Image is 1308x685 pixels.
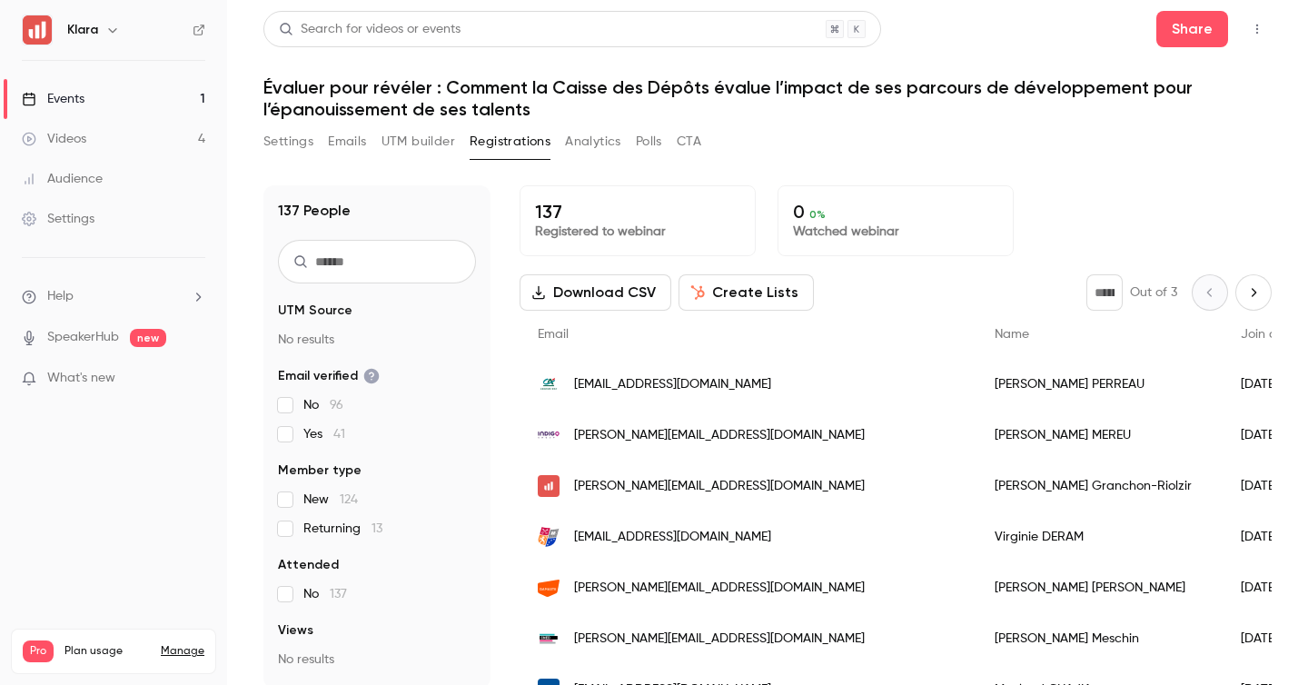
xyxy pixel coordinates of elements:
span: Help [47,287,74,306]
img: klarahr.com [538,475,560,497]
p: 0 [793,201,998,223]
span: What's new [47,369,115,388]
p: No results [278,650,476,669]
li: help-dropdown-opener [22,287,205,306]
span: Email [538,328,569,341]
span: Views [278,621,313,640]
p: 137 [535,201,740,223]
div: [PERSON_NAME] Granchon-Riolzir [976,461,1223,511]
div: [PERSON_NAME] [PERSON_NAME] [976,562,1223,613]
img: gamaste.net [538,580,560,597]
span: [PERSON_NAME][EMAIL_ADDRESS][DOMAIN_NAME] [574,477,865,496]
span: [PERSON_NAME][EMAIL_ADDRESS][DOMAIN_NAME] [574,579,865,598]
button: UTM builder [381,127,455,156]
div: [PERSON_NAME] MEREU [976,410,1223,461]
button: CTA [677,127,701,156]
button: Create Lists [679,274,814,311]
img: group-indigo.com [538,424,560,446]
p: Out of 3 [1130,283,1177,302]
span: Yes [303,425,345,443]
iframe: Noticeable Trigger [183,371,205,387]
div: Search for videos or events [279,20,461,39]
div: Videos [22,130,86,148]
button: Download CSV [520,274,671,311]
p: Watched webinar [793,223,998,241]
p: Registered to webinar [535,223,740,241]
button: Next page [1235,274,1272,311]
button: Emails [328,127,366,156]
div: Virginie DERAM [976,511,1223,562]
span: new [130,329,166,347]
span: [EMAIL_ADDRESS][DOMAIN_NAME] [574,375,771,394]
span: Name [995,328,1029,341]
h6: Klara [67,21,98,39]
div: Audience [22,170,103,188]
div: [PERSON_NAME] PERREAU [976,359,1223,410]
span: Join date [1241,328,1297,341]
img: Klara [23,15,52,45]
span: UTM Source [278,302,352,320]
button: Share [1156,11,1228,47]
span: Member type [278,462,362,480]
p: No results [278,331,476,349]
button: Analytics [565,127,621,156]
img: ac-cned.fr [538,628,560,650]
img: ca-paris.fr [538,373,560,395]
button: Registrations [470,127,550,156]
span: 13 [372,522,382,535]
span: [PERSON_NAME][EMAIL_ADDRESS][DOMAIN_NAME] [574,426,865,445]
span: 137 [330,588,347,601]
div: Settings [22,210,94,228]
span: Pro [23,640,54,662]
span: Email verified [278,367,380,385]
div: Events [22,90,84,108]
button: Polls [636,127,662,156]
span: [PERSON_NAME][EMAIL_ADDRESS][DOMAIN_NAME] [574,630,865,649]
img: univ-catholille.fr [538,526,560,548]
span: 0 % [809,208,826,221]
div: [PERSON_NAME] Meschin [976,613,1223,664]
span: Attended [278,556,339,574]
span: New [303,491,358,509]
span: 124 [340,493,358,506]
a: SpeakerHub [47,328,119,347]
span: [EMAIL_ADDRESS][DOMAIN_NAME] [574,528,771,547]
span: 41 [333,428,345,441]
h1: 137 People [278,200,351,222]
button: Settings [263,127,313,156]
span: No [303,585,347,603]
span: Plan usage [64,644,150,659]
a: Manage [161,644,204,659]
span: No [303,396,343,414]
span: 96 [330,399,343,412]
span: Returning [303,520,382,538]
h1: Évaluer pour révéler : Comment la Caisse des Dépôts évalue l’impact de ses parcours de développem... [263,76,1272,120]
